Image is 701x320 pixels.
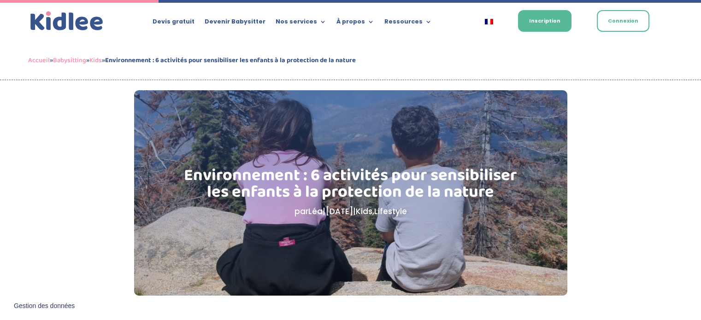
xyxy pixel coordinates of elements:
a: Léa [308,206,323,217]
a: Kids [356,206,372,217]
span: Gestion des données [14,302,75,310]
a: Lifestyle [374,206,407,217]
h1: Environnement : 6 activités pour sensibiliser les enfants à la protection de la nature [180,167,521,205]
button: Gestion des données [8,297,80,316]
p: par | | , [180,205,521,218]
span: [DATE] [325,206,353,217]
